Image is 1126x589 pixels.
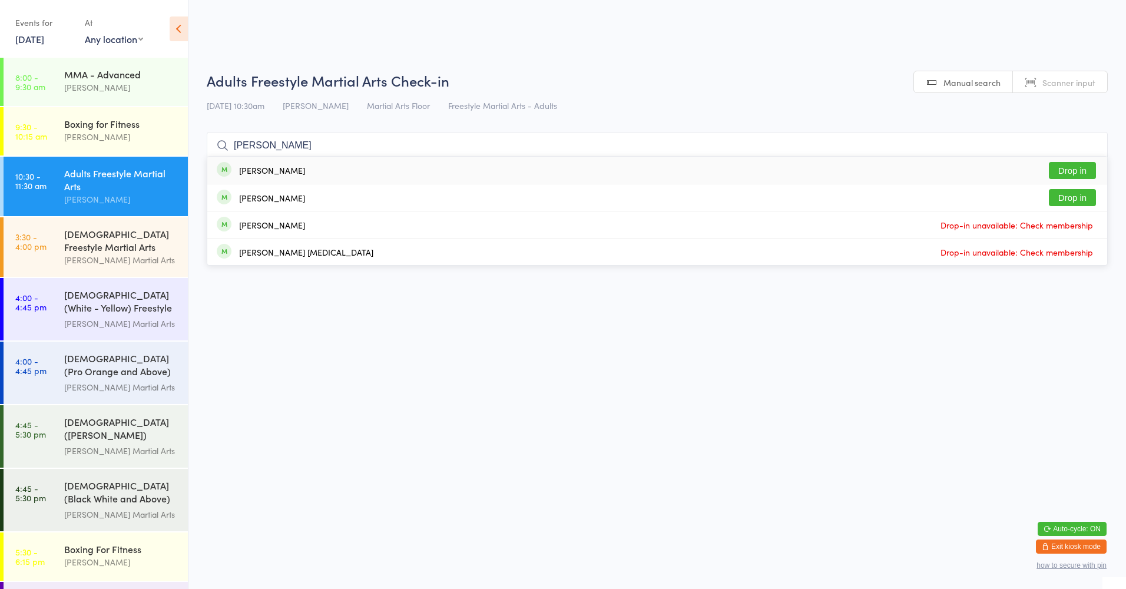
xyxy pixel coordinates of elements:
a: 3:30 -4:00 pm[DEMOGRAPHIC_DATA] Freestyle Martial Arts[PERSON_NAME] Martial Arts [4,217,188,277]
div: [PERSON_NAME] Martial Arts [64,380,178,394]
div: [PERSON_NAME] [239,193,305,203]
div: At [85,13,143,32]
button: Drop in [1049,162,1096,179]
time: 5:30 - 6:15 pm [15,547,45,566]
a: 10:30 -11:30 amAdults Freestyle Martial Arts[PERSON_NAME] [4,157,188,216]
span: Scanner input [1042,77,1095,88]
div: Events for [15,13,73,32]
div: [PERSON_NAME] [64,81,178,94]
a: 9:30 -10:15 amBoxing for Fitness[PERSON_NAME] [4,107,188,155]
time: 8:00 - 9:30 am [15,72,45,91]
div: [PERSON_NAME] Martial Arts [64,317,178,330]
div: [PERSON_NAME] Martial Arts [64,253,178,267]
h2: Adults Freestyle Martial Arts Check-in [207,71,1108,90]
time: 10:30 - 11:30 am [15,171,47,190]
div: [DEMOGRAPHIC_DATA] (Pro Orange and Above) Freestyle Martial Art... [64,352,178,380]
span: Freestyle Martial Arts - Adults [448,100,557,111]
a: 4:00 -4:45 pm[DEMOGRAPHIC_DATA] (Pro Orange and Above) Freestyle Martial Art...[PERSON_NAME] Mart... [4,342,188,404]
div: [PERSON_NAME] [239,220,305,230]
a: 5:30 -6:15 pmBoxing For Fitness[PERSON_NAME] [4,532,188,581]
button: Auto-cycle: ON [1038,522,1107,536]
span: [DATE] 10:30am [207,100,264,111]
div: [PERSON_NAME] [64,193,178,206]
a: 4:45 -5:30 pm[DEMOGRAPHIC_DATA] (Black White and Above) Freestyle Martial ...[PERSON_NAME] Martia... [4,469,188,531]
a: [DATE] [15,32,44,45]
span: Martial Arts Floor [367,100,430,111]
input: Search [207,132,1108,159]
div: Boxing for Fitness [64,117,178,130]
button: Drop in [1049,189,1096,206]
div: Boxing For Fitness [64,542,178,555]
time: 4:45 - 5:30 pm [15,420,46,439]
span: Drop-in unavailable: Check membership [938,216,1096,234]
span: [PERSON_NAME] [283,100,349,111]
button: Exit kiosk mode [1036,540,1107,554]
a: 8:00 -9:30 amMMA - Advanced[PERSON_NAME] [4,58,188,106]
div: [PERSON_NAME] Martial Arts [64,508,178,521]
div: [DEMOGRAPHIC_DATA] (Black White and Above) Freestyle Martial ... [64,479,178,508]
div: [PERSON_NAME] [64,555,178,569]
div: [DEMOGRAPHIC_DATA] (White - Yellow) Freestyle Martial Arts [64,288,178,317]
div: Adults Freestyle Martial Arts [64,167,178,193]
div: [PERSON_NAME] [MEDICAL_DATA] [239,247,373,257]
button: how to secure with pin [1036,561,1107,570]
div: [PERSON_NAME] [64,130,178,144]
div: MMA - Advanced [64,68,178,81]
time: 9:30 - 10:15 am [15,122,47,141]
span: Drop-in unavailable: Check membership [938,243,1096,261]
div: [DEMOGRAPHIC_DATA] Freestyle Martial Arts [64,227,178,253]
div: [PERSON_NAME] Martial Arts [64,444,178,458]
time: 4:00 - 4:45 pm [15,293,47,312]
a: 4:45 -5:30 pm[DEMOGRAPHIC_DATA] ([PERSON_NAME]) Freestyle Martial Arts[PERSON_NAME] Martial Arts [4,405,188,468]
span: Manual search [943,77,1001,88]
div: [DEMOGRAPHIC_DATA] ([PERSON_NAME]) Freestyle Martial Arts [64,415,178,444]
a: 4:00 -4:45 pm[DEMOGRAPHIC_DATA] (White - Yellow) Freestyle Martial Arts[PERSON_NAME] Martial Arts [4,278,188,340]
time: 4:00 - 4:45 pm [15,356,47,375]
div: Any location [85,32,143,45]
div: [PERSON_NAME] [239,166,305,175]
time: 3:30 - 4:00 pm [15,232,47,251]
time: 4:45 - 5:30 pm [15,484,46,502]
